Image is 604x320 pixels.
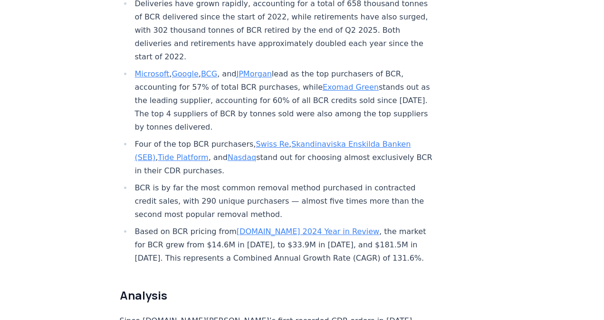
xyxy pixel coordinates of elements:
[132,181,434,221] li: BCR is by far the most common removal method purchased in contracted credit sales, with 290 uniqu...
[236,69,271,78] a: JPMorgan
[172,69,198,78] a: Google
[237,227,379,236] a: [DOMAIN_NAME] 2024 Year in Review
[256,140,289,149] a: Swiss Re
[228,153,256,162] a: Nasdaq
[201,69,217,78] a: BCG
[132,67,434,134] li: , , , and lead as the top purchasers of BCR, accounting for 57% of total BCR purchases, while sta...
[132,138,434,178] li: Four of the top BCR purchasers, , , , and stand out for choosing almost exclusively BCR in their ...
[323,83,379,92] a: Exomad Green
[135,69,170,78] a: Microsoft
[158,153,208,162] a: Tide Platform
[120,288,434,303] h2: Analysis
[132,225,434,265] li: Based on BCR pricing from , the market for BCR grew from $14.6M in [DATE], to $33.9M in [DATE], a...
